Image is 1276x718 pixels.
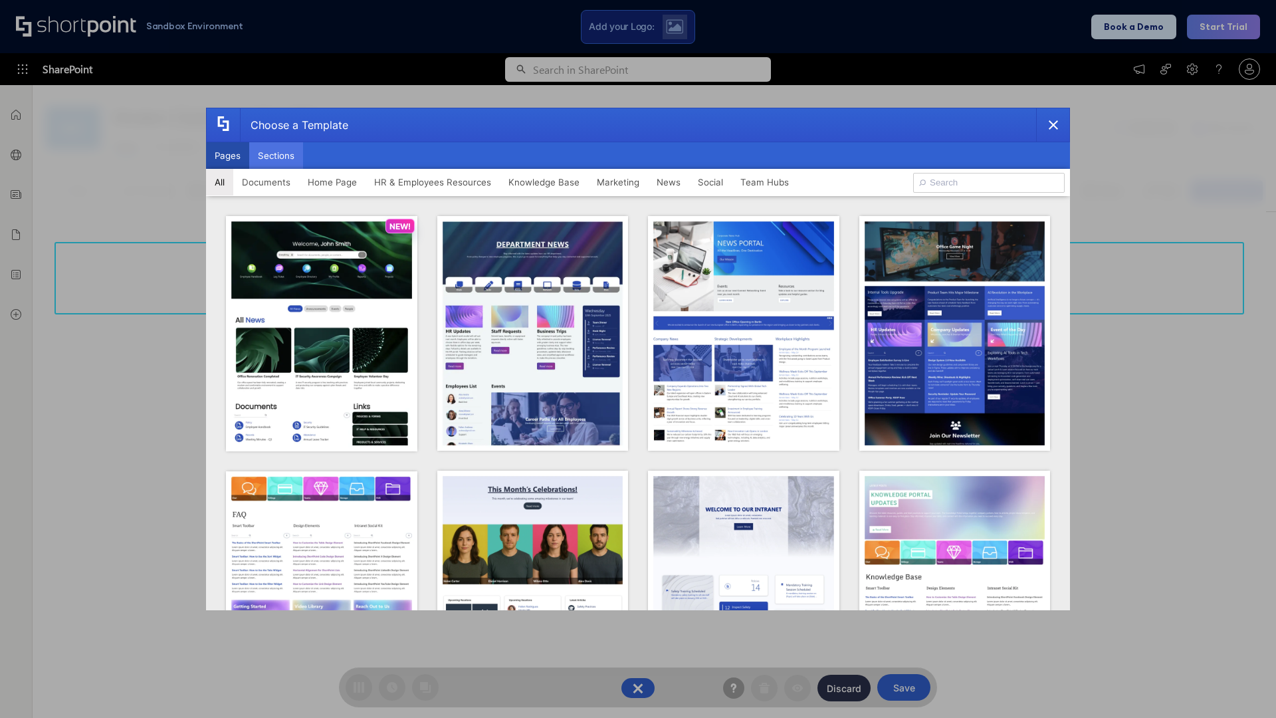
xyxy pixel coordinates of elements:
[500,169,588,195] button: Knowledge Base
[648,169,689,195] button: News
[588,169,648,195] button: Marketing
[206,108,1070,610] div: template selector
[732,169,797,195] button: Team Hubs
[206,142,249,169] button: Pages
[240,108,348,142] div: Choose a Template
[913,173,1065,193] input: Search
[249,142,303,169] button: Sections
[206,169,233,195] button: All
[366,169,500,195] button: HR & Employees Resources
[1210,654,1276,718] iframe: Chat Widget
[389,221,411,231] p: NEW!
[299,169,366,195] button: Home Page
[233,169,299,195] button: Documents
[689,169,732,195] button: Social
